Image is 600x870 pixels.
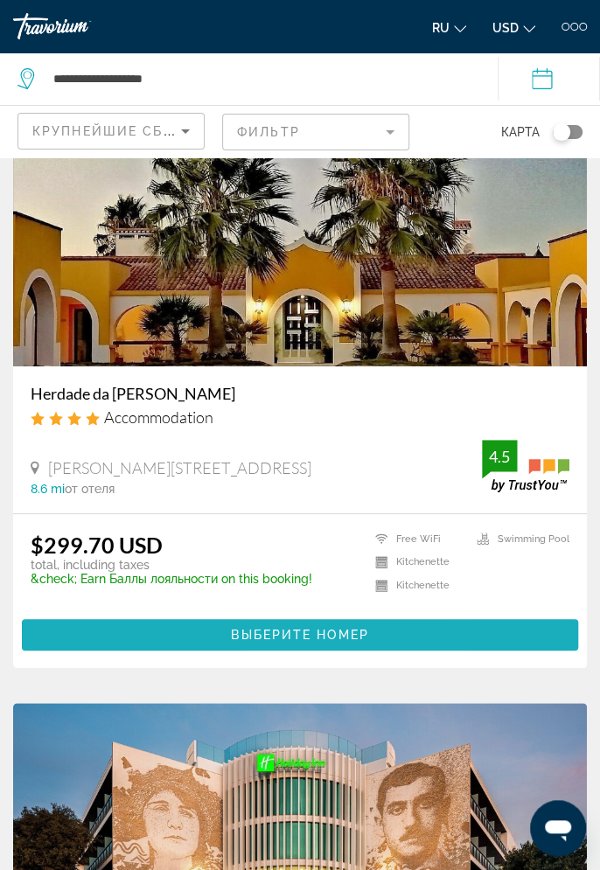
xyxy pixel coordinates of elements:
[468,532,569,546] li: Swimming Pool
[65,482,115,496] span: от отеля
[22,619,578,651] button: Выберите номер
[31,572,312,586] p: &check; Earn Баллы лояльности on this booking!
[22,623,578,642] a: Выберите номер
[13,13,144,39] a: Travorium
[482,440,569,491] img: trustyou-badge.svg
[366,532,468,546] li: Free WiFi
[501,120,540,144] span: карта
[432,15,466,40] button: Change language
[32,124,245,138] span: Крупнейшие сбережения
[31,407,569,427] div: 4 star Accommodation
[498,52,600,105] button: Check-in date: Oct 22, 2025 Check-out date: Oct 25, 2025
[31,532,163,558] ins: $299.70 USD
[31,558,312,572] p: total, including taxes
[48,458,311,477] span: [PERSON_NAME][STREET_ADDRESS]
[482,446,517,467] div: 4.5
[366,555,468,570] li: Kitchenette
[530,800,586,856] iframe: Кнопка запуска окна обмена сообщениями
[31,384,569,403] a: Herdade da [PERSON_NAME]
[231,628,368,642] span: Выберите номер
[13,87,587,366] img: Hotel image
[32,121,190,142] mat-select: Sort by
[492,15,535,40] button: Change currency
[492,21,519,35] span: USD
[31,482,65,496] span: 8.6 mi
[222,113,409,151] button: Filter
[540,124,583,140] button: Toggle map
[104,407,213,427] span: Accommodation
[366,578,468,593] li: Kitchenette
[432,21,450,35] span: ru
